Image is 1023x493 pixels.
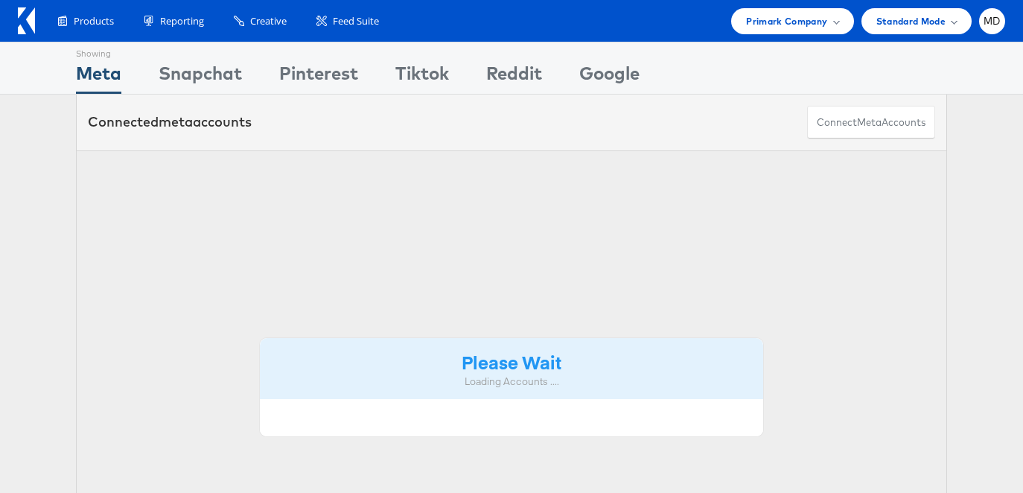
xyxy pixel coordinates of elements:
[88,112,252,132] div: Connected accounts
[76,60,121,94] div: Meta
[76,42,121,60] div: Showing
[462,349,561,374] strong: Please Wait
[746,13,827,29] span: Primark Company
[579,60,640,94] div: Google
[807,106,935,139] button: ConnectmetaAccounts
[333,14,379,28] span: Feed Suite
[984,16,1001,26] span: MD
[159,60,242,94] div: Snapchat
[271,375,752,389] div: Loading Accounts ....
[159,113,193,130] span: meta
[74,14,114,28] span: Products
[857,115,882,130] span: meta
[250,14,287,28] span: Creative
[160,14,204,28] span: Reporting
[395,60,449,94] div: Tiktok
[876,13,946,29] span: Standard Mode
[486,60,542,94] div: Reddit
[279,60,358,94] div: Pinterest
